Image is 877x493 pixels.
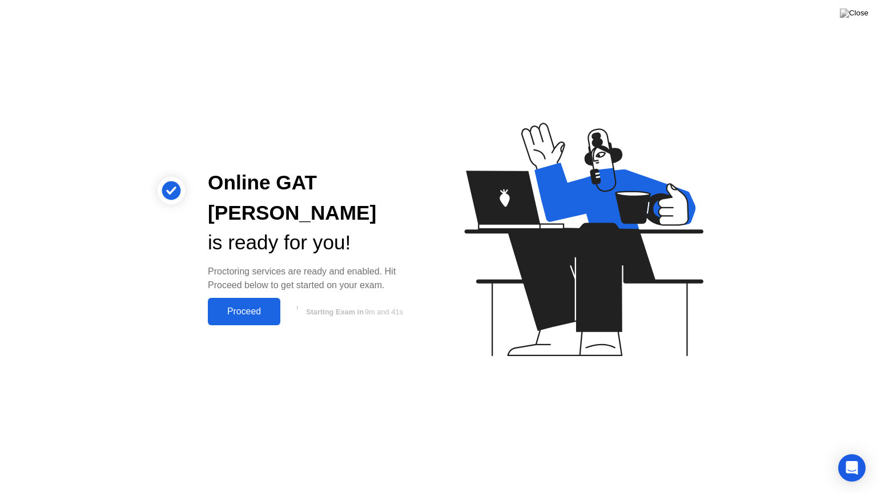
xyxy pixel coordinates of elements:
button: Proceed [208,298,280,325]
div: Proceed [211,306,277,317]
div: is ready for you! [208,228,420,258]
img: Close [840,9,868,18]
div: Online GAT [PERSON_NAME] [208,168,420,228]
span: 9m and 41s [365,308,403,316]
div: Open Intercom Messenger [838,454,866,482]
div: Proctoring services are ready and enabled. Hit Proceed below to get started on your exam. [208,265,420,292]
button: Starting Exam in9m and 41s [286,301,420,322]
